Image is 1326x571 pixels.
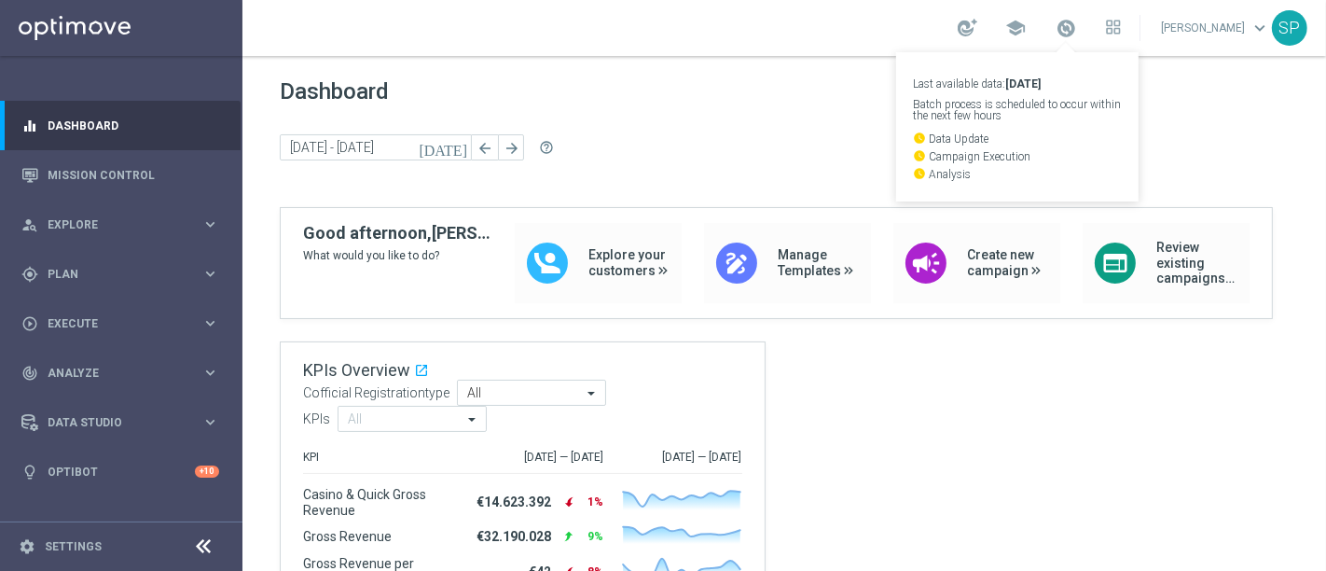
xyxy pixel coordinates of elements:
[913,132,926,145] i: watch_later
[48,219,201,230] span: Explore
[1005,18,1026,38] span: school
[913,99,1122,121] p: Batch process is scheduled to occur within the next few hours
[21,365,201,382] div: Analyze
[21,118,38,134] i: equalizer
[21,217,220,232] button: person_search Explore keyboard_arrow_right
[21,464,38,480] i: lightbulb
[48,368,201,379] span: Analyze
[21,150,219,200] div: Mission Control
[21,216,201,233] div: Explore
[195,466,219,478] div: +10
[45,541,102,552] a: Settings
[201,364,219,382] i: keyboard_arrow_right
[201,265,219,283] i: keyboard_arrow_right
[1054,14,1078,44] a: Last available data:[DATE] Batch process is scheduled to occur within the next few hours watch_la...
[201,216,219,233] i: keyboard_arrow_right
[21,266,38,283] i: gps_fixed
[1250,18,1270,38] span: keyboard_arrow_down
[19,538,35,555] i: settings
[21,101,219,150] div: Dashboard
[201,314,219,332] i: keyboard_arrow_right
[21,315,38,332] i: play_circle_outline
[48,150,219,200] a: Mission Control
[48,269,201,280] span: Plan
[21,415,220,430] button: Data Studio keyboard_arrow_right
[21,216,38,233] i: person_search
[48,447,195,496] a: Optibot
[21,168,220,183] button: Mission Control
[21,414,201,431] div: Data Studio
[201,413,219,431] i: keyboard_arrow_right
[913,78,1122,90] p: Last available data:
[913,167,1122,180] p: Analysis
[1272,10,1307,46] div: SP
[48,417,201,428] span: Data Studio
[1159,14,1272,42] a: [PERSON_NAME]keyboard_arrow_down
[48,101,219,150] a: Dashboard
[913,167,926,180] i: watch_later
[913,149,1122,162] p: Campaign Execution
[21,465,220,480] button: lightbulb Optibot +10
[1005,77,1041,91] strong: [DATE]
[21,315,201,332] div: Execute
[21,118,220,133] button: equalizer Dashboard
[21,366,220,381] button: track_changes Analyze keyboard_arrow_right
[21,266,201,283] div: Plan
[21,267,220,282] button: gps_fixed Plan keyboard_arrow_right
[48,318,201,329] span: Execute
[21,316,220,331] button: play_circle_outline Execute keyboard_arrow_right
[913,149,926,162] i: watch_later
[21,447,219,496] div: Optibot
[21,365,38,382] i: track_changes
[913,132,1122,145] p: Data Update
